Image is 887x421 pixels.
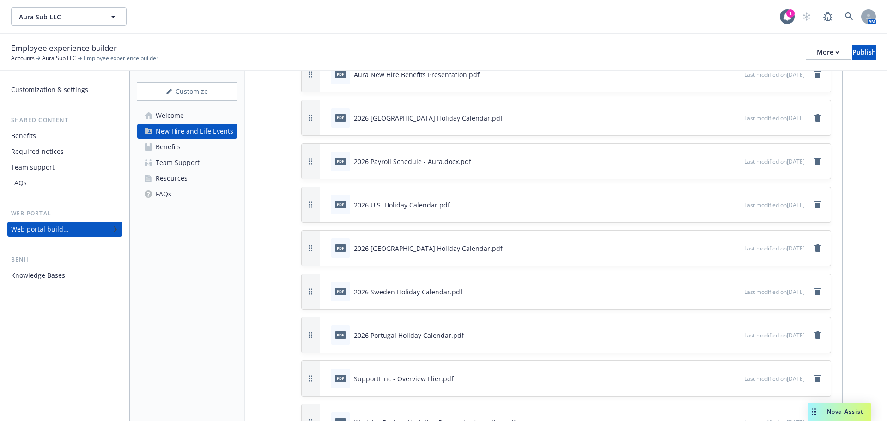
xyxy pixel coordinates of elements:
a: Start snowing [797,7,816,26]
a: FAQs [137,187,237,201]
button: Customize [137,82,237,101]
div: Benefits [156,140,181,154]
a: Web portal builder [7,222,122,237]
div: Benji [7,255,122,264]
a: remove [812,199,823,210]
span: Employee experience builder [84,54,158,62]
button: download file [717,113,725,123]
a: Resources [137,171,237,186]
div: Team support [11,160,55,175]
span: Last modified on [DATE] [744,375,805,383]
button: preview file [732,244,741,253]
a: Customization & settings [7,82,122,97]
button: Publish [852,45,876,60]
span: Nova Assist [827,408,863,415]
div: 2026 Sweden Holiday Calendar.pdf [354,287,462,297]
div: FAQs [11,176,27,190]
a: remove [812,112,823,123]
div: Publish [852,45,876,59]
span: Employee experience builder [11,42,117,54]
div: Welcome [156,108,184,123]
span: pdf [335,244,346,251]
button: preview file [732,330,741,340]
a: remove [812,329,823,341]
div: SupportLinc - Overview Flier.pdf [354,374,454,384]
a: Aura Sub LLC [42,54,76,62]
div: Knowledge Bases [11,268,65,283]
div: Required notices [11,144,64,159]
a: Benefits [7,128,122,143]
a: Benefits [137,140,237,154]
a: remove [812,156,823,167]
span: pdf [335,158,346,165]
span: pdf [335,375,346,382]
button: preview file [732,287,741,297]
button: download file [717,244,725,253]
div: More [817,45,839,59]
span: Last modified on [DATE] [744,114,805,122]
a: FAQs [7,176,122,190]
span: pdf [335,201,346,208]
button: download file [717,287,725,297]
span: pdf [335,331,346,338]
a: Team Support [137,155,237,170]
a: Welcome [137,108,237,123]
button: preview file [732,70,741,79]
div: Web portal builder [11,222,68,237]
div: New Hire and Life Events [156,124,233,139]
button: Nova Assist [808,403,871,421]
a: remove [812,286,823,297]
div: 2026 Payroll Schedule - Aura.docx.pdf [354,157,471,166]
div: Benefits [11,128,36,143]
div: Shared content [7,116,122,125]
div: Customization & settings [11,82,88,97]
div: Team Support [156,155,200,170]
a: Team support [7,160,122,175]
a: Report a Bug [819,7,837,26]
button: preview file [732,113,741,123]
div: Resources [156,171,188,186]
div: 1 [786,9,795,18]
div: 2026 [GEOGRAPHIC_DATA] Holiday Calendar.pdf [354,113,503,123]
a: Knowledge Bases [7,268,122,283]
span: pdf [335,114,346,121]
span: Last modified on [DATE] [744,331,805,339]
div: FAQs [156,187,171,201]
div: Customize [137,83,237,100]
button: download file [717,374,725,384]
button: download file [717,157,725,166]
div: Aura New Hire Benefits Presentation.pdf [354,70,480,79]
a: Search [840,7,858,26]
a: Accounts [11,54,35,62]
button: preview file [732,200,741,210]
span: Last modified on [DATE] [744,288,805,296]
span: Last modified on [DATE] [744,244,805,252]
button: Aura Sub LLC [11,7,127,26]
span: Last modified on [DATE] [744,201,805,209]
a: remove [812,69,823,80]
span: Last modified on [DATE] [744,158,805,165]
button: More [806,45,851,60]
span: pdf [335,288,346,295]
div: 2026 U.S. Holiday Calendar.pdf [354,200,450,210]
a: remove [812,373,823,384]
span: Aura Sub LLC [19,12,99,22]
a: Required notices [7,144,122,159]
span: pdf [335,71,346,78]
div: Drag to move [808,403,820,421]
button: preview file [732,157,741,166]
a: New Hire and Life Events [137,124,237,139]
button: download file [717,200,725,210]
span: Last modified on [DATE] [744,71,805,79]
a: remove [812,243,823,254]
button: preview file [732,374,741,384]
button: download file [717,70,725,79]
div: 2026 Portugal Holiday Calendar.pdf [354,330,464,340]
div: 2026 [GEOGRAPHIC_DATA] Holiday Calendar.pdf [354,244,503,253]
div: Web portal [7,209,122,218]
button: download file [717,330,725,340]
